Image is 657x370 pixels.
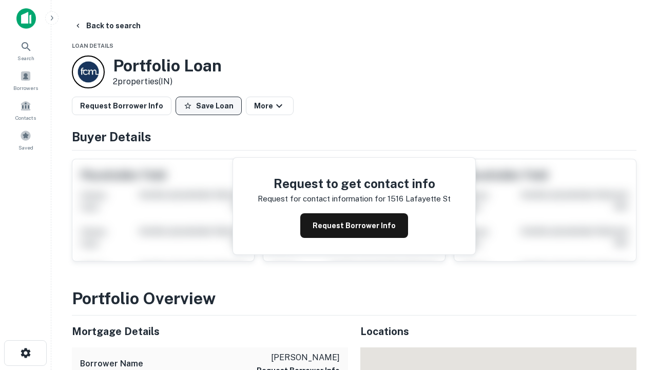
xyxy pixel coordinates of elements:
h6: Borrower Name [80,358,143,370]
iframe: Chat Widget [606,288,657,337]
h4: Request to get contact info [258,174,451,193]
h5: Mortgage Details [72,324,348,339]
span: Borrowers [13,84,38,92]
button: Back to search [70,16,145,35]
a: Search [3,36,48,64]
a: Borrowers [3,66,48,94]
p: 2 properties (IN) [113,76,222,88]
h3: Portfolio Overview [72,286,636,311]
a: Saved [3,126,48,154]
span: Saved [18,143,33,152]
button: Request Borrower Info [300,213,408,238]
button: Request Borrower Info [72,97,171,115]
h3: Portfolio Loan [113,56,222,76]
button: More [246,97,294,115]
span: Contacts [15,114,36,122]
p: Request for contact information for [258,193,385,205]
h4: Buyer Details [72,127,636,146]
h5: Locations [360,324,636,339]
span: Search [17,54,34,62]
a: Contacts [3,96,48,124]
span: Loan Details [72,43,113,49]
p: [PERSON_NAME] [257,351,340,364]
button: Save Loan [176,97,242,115]
img: capitalize-icon.png [16,8,36,29]
p: 1516 lafayette st [388,193,451,205]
